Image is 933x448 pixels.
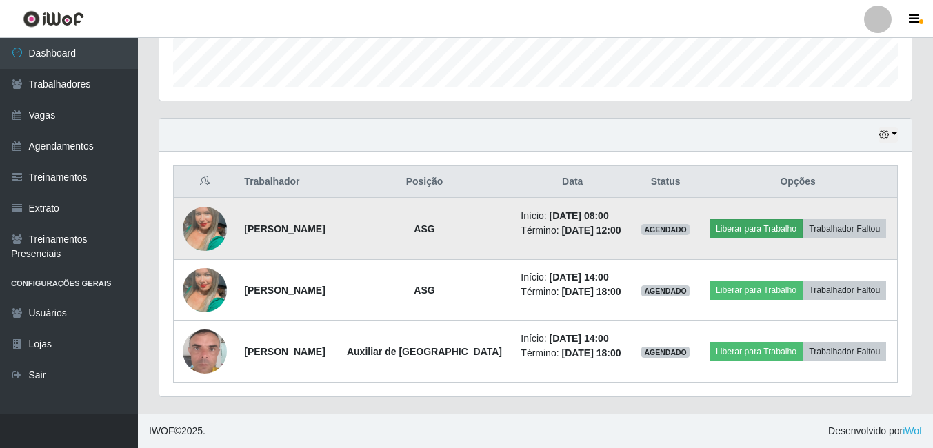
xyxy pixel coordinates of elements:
li: Término: [521,346,624,360]
span: © 2025 . [149,424,205,438]
a: iWof [903,425,922,436]
strong: Auxiliar de [GEOGRAPHIC_DATA] [347,346,502,357]
img: 1684607735548.jpeg [183,251,227,329]
span: AGENDADO [641,224,690,235]
li: Término: [521,285,624,299]
button: Trabalhador Faltou [803,219,886,238]
strong: [PERSON_NAME] [244,285,325,296]
li: Início: [521,270,624,285]
time: [DATE] 18:00 [561,347,621,358]
span: Desenvolvido por [828,424,922,438]
span: AGENDADO [641,347,690,358]
th: Posição [337,166,513,198]
th: Status [632,166,699,198]
time: [DATE] 18:00 [561,286,621,297]
th: Trabalhador [236,166,336,198]
time: [DATE] 14:00 [550,333,609,344]
li: Término: [521,223,624,238]
button: Trabalhador Faltou [803,342,886,361]
img: 1684607735548.jpeg [183,190,227,268]
strong: ASG [414,223,434,234]
time: [DATE] 12:00 [561,225,621,236]
button: Liberar para Trabalho [710,281,803,300]
strong: [PERSON_NAME] [244,346,325,357]
button: Trabalhador Faltou [803,281,886,300]
time: [DATE] 14:00 [550,272,609,283]
li: Início: [521,209,624,223]
strong: ASG [414,285,434,296]
th: Opções [699,166,897,198]
span: IWOF [149,425,174,436]
img: 1707834937806.jpeg [183,312,227,391]
strong: [PERSON_NAME] [244,223,325,234]
th: Data [512,166,632,198]
button: Liberar para Trabalho [710,219,803,238]
time: [DATE] 08:00 [550,210,609,221]
li: Início: [521,332,624,346]
img: CoreUI Logo [23,10,84,28]
button: Liberar para Trabalho [710,342,803,361]
span: AGENDADO [641,285,690,296]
